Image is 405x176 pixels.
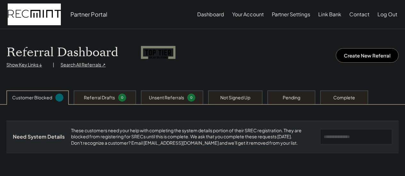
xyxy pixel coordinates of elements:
[333,95,355,101] div: Complete
[336,48,399,63] button: Create New Referral
[197,8,224,21] button: Dashboard
[13,134,65,140] div: Need System Details
[53,62,54,68] div: |
[220,95,250,101] div: Not Signed Up
[272,8,310,21] button: Partner Settings
[61,62,106,68] div: Search All Referrals ↗
[141,46,176,60] img: top-tier-logo.png
[377,8,397,21] button: Log Out
[349,8,369,21] button: Contact
[283,95,300,101] div: Pending
[188,95,194,100] div: 0
[6,62,46,68] div: Show Key Links ↓
[6,45,118,60] h1: Referral Dashboard
[70,11,107,18] div: Partner Portal
[71,127,314,146] div: These customers need your help with completing the system details portion of their SREC registrat...
[84,95,115,101] div: Referral Drafts
[12,95,52,101] div: Customer Blocked
[318,8,341,21] button: Link Bank
[232,8,264,21] button: Your Account
[119,95,125,100] div: 0
[8,4,61,25] img: recmint-logotype%403x.png
[149,95,184,101] div: Unsent Referrals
